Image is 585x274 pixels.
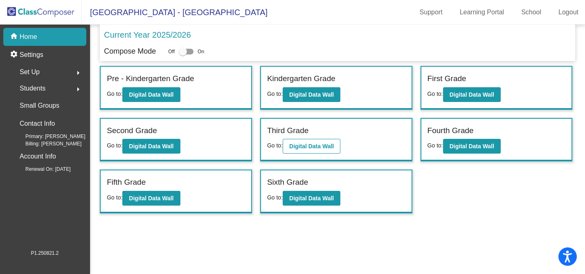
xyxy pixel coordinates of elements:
[129,143,173,149] b: Digital Data Wall
[20,66,40,78] span: Set Up
[20,32,37,42] p: Home
[10,50,20,60] mat-icon: settings
[267,142,283,149] span: Go to:
[20,151,56,162] p: Account Info
[427,73,466,85] label: First Grade
[427,125,474,137] label: Fourth Grade
[267,194,283,201] span: Go to:
[289,143,334,149] b: Digital Data Wall
[107,177,146,188] label: Fifth Grade
[267,125,308,137] label: Third Grade
[104,46,156,57] p: Compose Mode
[12,165,70,173] span: Renewal On: [DATE]
[198,48,204,55] span: On
[82,6,268,19] span: [GEOGRAPHIC_DATA] - [GEOGRAPHIC_DATA]
[267,177,308,188] label: Sixth Grade
[443,87,501,102] button: Digital Data Wall
[20,100,59,111] p: Small Groups
[20,118,55,129] p: Contact Info
[427,142,443,149] span: Go to:
[168,48,175,55] span: Off
[20,83,45,94] span: Students
[107,142,122,149] span: Go to:
[10,32,20,42] mat-icon: home
[104,29,191,41] p: Current Year 2025/2026
[515,6,548,19] a: School
[267,91,283,97] span: Go to:
[107,73,194,85] label: Pre - Kindergarten Grade
[122,87,180,102] button: Digital Data Wall
[283,139,340,154] button: Digital Data Wall
[453,6,511,19] a: Learning Portal
[122,191,180,206] button: Digital Data Wall
[129,195,173,202] b: Digital Data Wall
[283,191,340,206] button: Digital Data Wall
[12,133,85,140] span: Primary: [PERSON_NAME]
[283,87,340,102] button: Digital Data Wall
[73,68,83,78] mat-icon: arrow_right
[20,50,43,60] p: Settings
[107,125,157,137] label: Second Grade
[289,195,334,202] b: Digital Data Wall
[12,140,81,147] span: Billing: [PERSON_NAME]
[122,139,180,154] button: Digital Data Wall
[443,139,501,154] button: Digital Data Wall
[129,91,173,98] b: Digital Data Wall
[73,84,83,94] mat-icon: arrow_right
[427,91,443,97] span: Go to:
[267,73,335,85] label: Kindergarten Grade
[450,143,494,149] b: Digital Data Wall
[413,6,449,19] a: Support
[289,91,334,98] b: Digital Data Wall
[107,91,122,97] span: Go to:
[552,6,585,19] a: Logout
[450,91,494,98] b: Digital Data Wall
[107,194,122,201] span: Go to:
